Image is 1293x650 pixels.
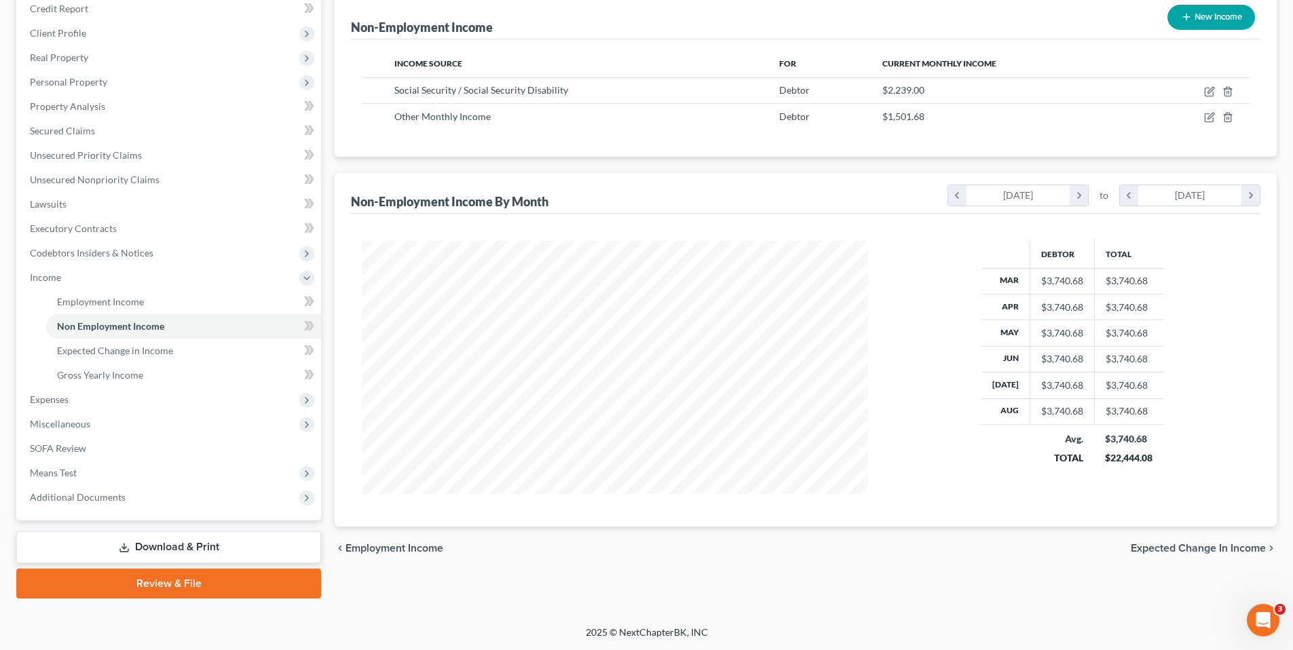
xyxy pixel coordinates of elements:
th: Jun [981,346,1030,372]
a: Expected Change in Income [46,339,321,363]
th: [DATE] [981,372,1030,398]
span: Income Source [394,58,462,69]
div: Avg. [1041,432,1083,446]
div: Non-Employment Income By Month [351,193,548,210]
td: $3,740.68 [1094,398,1163,424]
span: Expected Change in Income [1131,543,1266,554]
th: Aug [981,398,1030,424]
td: $3,740.68 [1094,346,1163,372]
span: to [1100,189,1108,202]
div: $3,740.68 [1041,326,1083,340]
a: Employment Income [46,290,321,314]
div: $3,740.68 [1041,352,1083,366]
span: Debtor [779,84,810,96]
div: $3,740.68 [1041,274,1083,288]
span: Real Property [30,52,88,63]
span: Unsecured Priority Claims [30,149,142,161]
a: Gross Yearly Income [46,363,321,387]
span: Means Test [30,467,77,478]
span: For [779,58,796,69]
td: $3,740.68 [1094,320,1163,346]
i: chevron_left [335,543,345,554]
i: chevron_left [948,185,967,206]
span: Social Security / Social Security Disability [394,84,568,96]
span: Income [30,271,61,283]
span: Miscellaneous [30,418,90,429]
span: 3 [1275,604,1286,615]
span: Gross Yearly Income [57,369,143,381]
span: Other Monthly Income [394,111,491,122]
span: Employment Income [345,543,443,554]
div: $22,444.08 [1105,451,1153,465]
a: Lawsuits [19,192,321,216]
iframe: Intercom live chat [1247,604,1279,636]
span: Unsecured Nonpriority Claims [30,174,160,185]
i: chevron_right [1070,185,1088,206]
button: chevron_left Employment Income [335,543,443,554]
div: Non-Employment Income [351,19,493,35]
a: Property Analysis [19,94,321,119]
th: May [981,320,1030,346]
td: $3,740.68 [1094,268,1163,294]
td: $3,740.68 [1094,372,1163,398]
div: 2025 © NextChapterBK, INC [260,626,1034,650]
span: Debtor [779,111,810,122]
span: Expenses [30,394,69,405]
span: Codebtors Insiders & Notices [30,247,153,259]
td: $3,740.68 [1094,294,1163,320]
th: Mar [981,268,1030,294]
a: SOFA Review [19,436,321,461]
span: Property Analysis [30,100,105,112]
span: Current Monthly Income [882,58,996,69]
a: Download & Print [16,531,321,563]
a: Executory Contracts [19,216,321,241]
span: Credit Report [30,3,88,14]
span: Client Profile [30,27,86,39]
button: Expected Change in Income chevron_right [1131,543,1277,554]
div: $3,740.68 [1041,404,1083,418]
th: Apr [981,294,1030,320]
th: Debtor [1030,241,1094,268]
div: $3,740.68 [1105,432,1153,446]
span: Non Employment Income [57,320,164,332]
i: chevron_right [1266,543,1277,554]
span: $1,501.68 [882,111,924,122]
span: Employment Income [57,296,144,307]
span: Expected Change in Income [57,345,173,356]
th: Total [1094,241,1163,268]
div: [DATE] [1138,185,1242,206]
div: [DATE] [967,185,1070,206]
button: New Income [1167,5,1255,30]
i: chevron_left [1120,185,1138,206]
a: Unsecured Priority Claims [19,143,321,168]
div: $3,740.68 [1041,301,1083,314]
a: Review & File [16,569,321,598]
div: TOTAL [1041,451,1083,465]
span: Personal Property [30,76,107,88]
a: Non Employment Income [46,314,321,339]
a: Unsecured Nonpriority Claims [19,168,321,192]
a: Secured Claims [19,119,321,143]
span: Executory Contracts [30,223,117,234]
i: chevron_right [1241,185,1260,206]
span: Lawsuits [30,198,67,210]
span: SOFA Review [30,442,86,454]
span: $2,239.00 [882,84,924,96]
span: Additional Documents [30,491,126,503]
div: $3,740.68 [1041,379,1083,392]
span: Secured Claims [30,125,95,136]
